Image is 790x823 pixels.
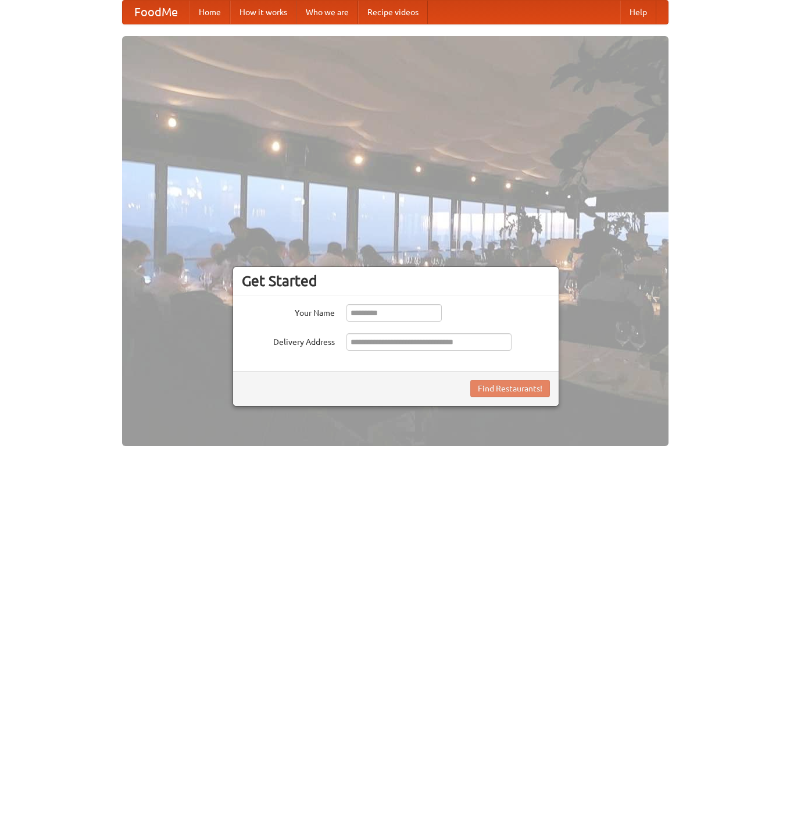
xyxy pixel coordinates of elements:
[190,1,230,24] a: Home
[123,1,190,24] a: FoodMe
[296,1,358,24] a: Who we are
[242,272,550,290] h3: Get Started
[470,380,550,397] button: Find Restaurants!
[242,304,335,319] label: Your Name
[230,1,296,24] a: How it works
[358,1,428,24] a: Recipe videos
[620,1,656,24] a: Help
[242,333,335,348] label: Delivery Address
